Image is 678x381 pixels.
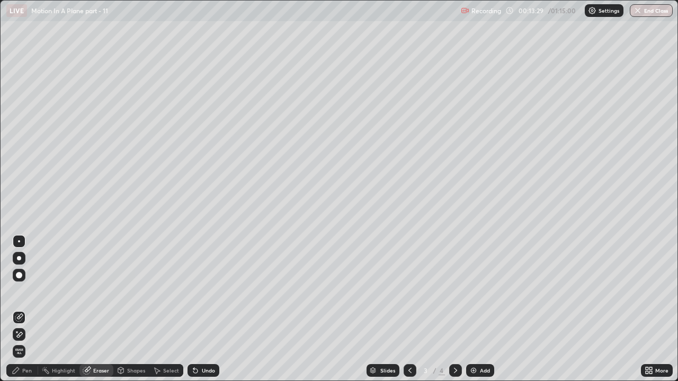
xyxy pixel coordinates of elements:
p: LIVE [10,6,24,15]
p: Settings [599,8,619,13]
div: Shapes [127,368,145,373]
div: 3 [421,367,431,374]
div: Highlight [52,368,75,373]
button: End Class [630,4,673,17]
div: Add [480,368,490,373]
div: Slides [380,368,395,373]
span: Erase all [13,348,25,355]
div: Undo [202,368,215,373]
div: Pen [22,368,32,373]
p: Motion In A Plane part - 11 [31,6,108,15]
div: Select [163,368,179,373]
img: class-settings-icons [588,6,596,15]
div: 4 [439,366,445,375]
div: More [655,368,668,373]
div: / [433,367,436,374]
div: Eraser [93,368,109,373]
p: Recording [471,7,501,15]
img: recording.375f2c34.svg [461,6,469,15]
img: add-slide-button [469,366,478,375]
img: end-class-cross [634,6,642,15]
